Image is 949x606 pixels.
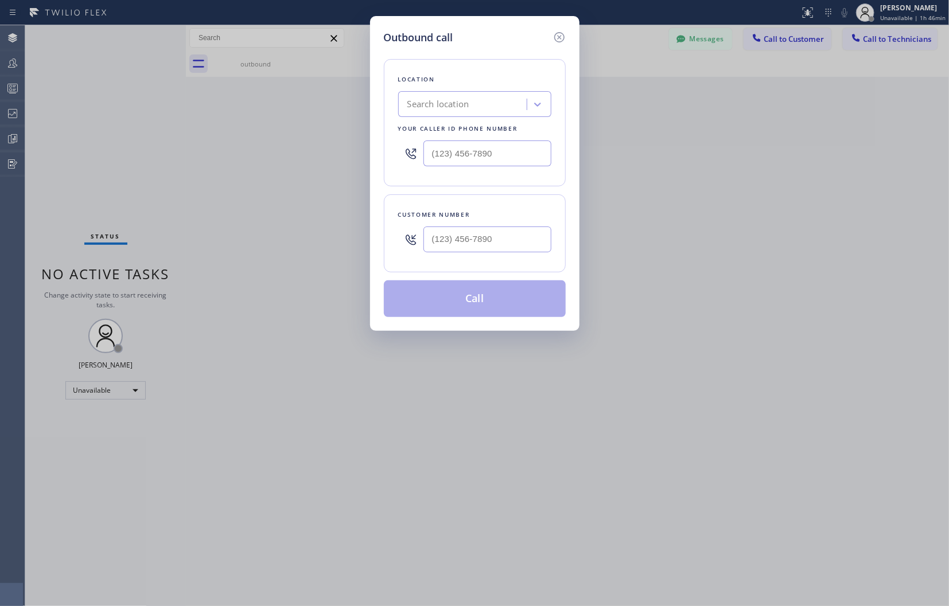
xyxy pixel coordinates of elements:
[398,123,551,135] div: Your caller id phone number
[398,209,551,221] div: Customer number
[423,226,551,252] input: (123) 456-7890
[423,140,551,166] input: (123) 456-7890
[384,280,566,317] button: Call
[398,73,551,85] div: Location
[384,30,453,45] h5: Outbound call
[407,98,469,111] div: Search location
